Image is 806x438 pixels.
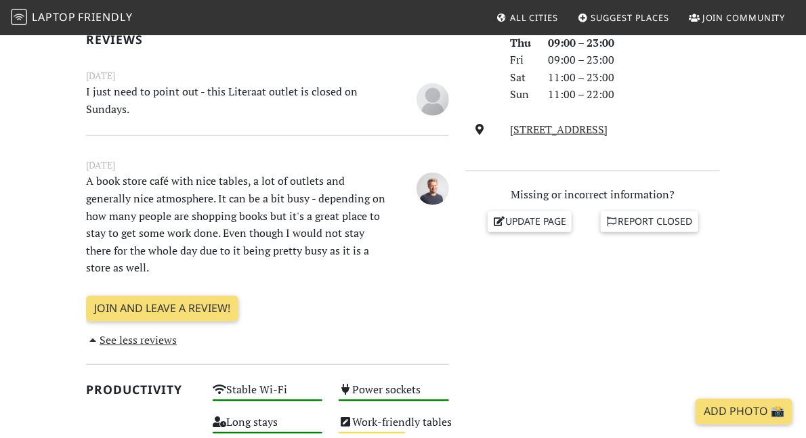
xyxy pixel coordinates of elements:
[511,122,608,137] a: [STREET_ADDRESS]
[540,35,728,52] div: 09:00 – 23:00
[86,296,238,322] a: Join and leave a review!
[86,32,449,47] h2: Reviews
[417,180,449,195] span: Benjamin Pazdernik
[11,6,133,30] a: LaptopFriendly LaptopFriendly
[205,380,331,412] div: Stable Wi-Fi
[503,86,540,104] div: Sun
[503,69,540,87] div: Sat
[683,5,791,30] a: Join Community
[465,186,720,204] p: Missing or incorrect information?
[86,332,177,347] a: See less reviews
[503,35,540,52] div: Thu
[503,51,540,69] div: Fri
[331,380,457,412] div: Power sockets
[417,91,449,106] span: Miguel Pascual
[78,173,394,277] p: A book store café with nice tables, a lot of outlets and generally nice atmosphere. It can be a b...
[540,51,728,69] div: 09:00 – 23:00
[491,5,564,30] a: All Cities
[78,9,132,24] span: Friendly
[78,158,457,173] small: [DATE]
[11,9,27,25] img: LaptopFriendly
[417,83,449,116] img: blank-535327c66bd565773addf3077783bbfce4b00ec00e9fd257753287c682c7fa38.png
[572,5,675,30] a: Suggest Places
[540,86,728,104] div: 11:00 – 22:00
[702,12,786,24] span: Join Community
[78,83,394,118] p: I just need to point out - this Literaat outlet is closed on Sundays.
[510,12,558,24] span: All Cities
[601,211,698,232] a: Report closed
[86,382,196,397] h2: Productivity
[591,12,670,24] span: Suggest Places
[488,211,572,232] a: Update page
[32,9,76,24] span: Laptop
[78,68,457,83] small: [DATE]
[540,69,728,87] div: 11:00 – 23:00
[417,173,449,205] img: 2228-benjamin.jpg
